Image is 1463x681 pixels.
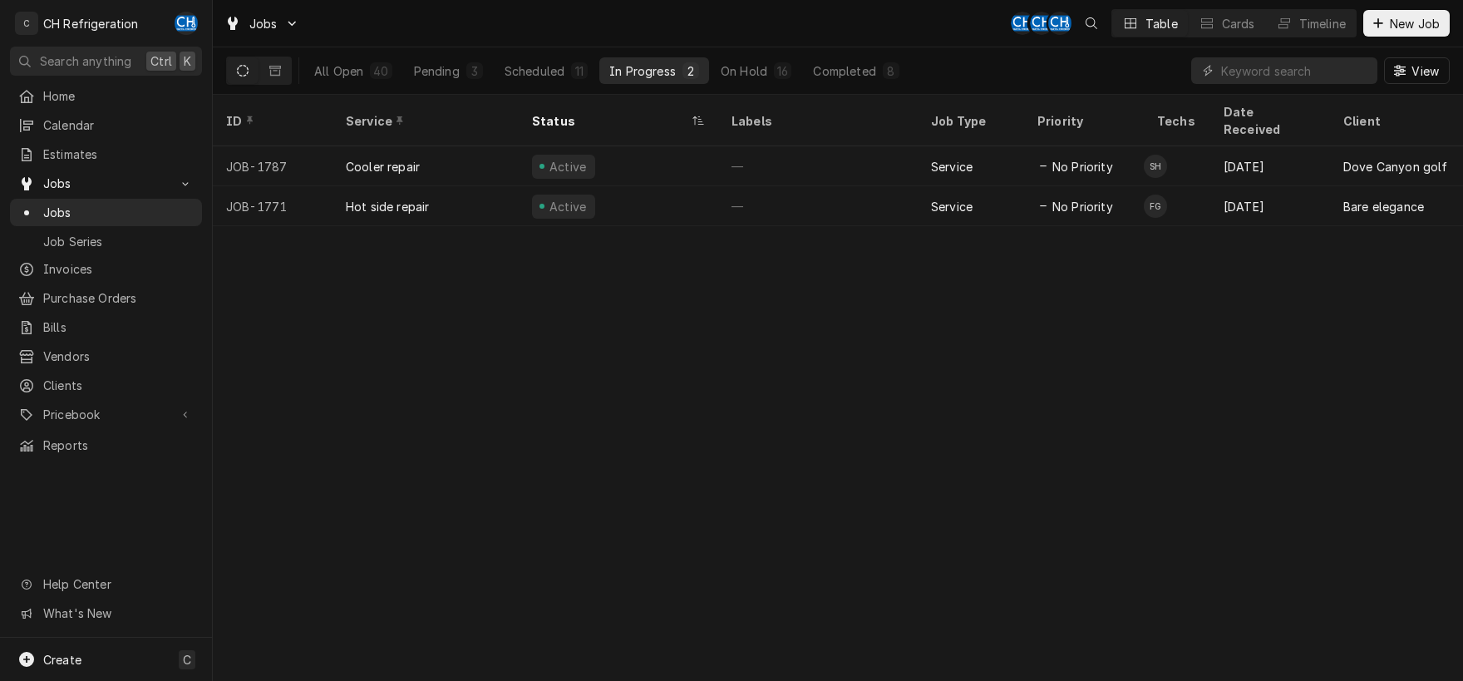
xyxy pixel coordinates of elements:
div: Cooler repair [346,158,420,175]
div: 11 [574,62,584,80]
div: Priority [1037,112,1127,130]
a: Reports [10,432,202,459]
span: No Priority [1052,198,1113,215]
span: K [184,52,191,70]
div: ID [226,112,316,130]
span: Job Series [43,233,194,250]
span: Calendar [43,116,194,134]
span: New Job [1387,15,1443,32]
div: 2 [686,62,696,80]
div: Scheduled [505,62,564,80]
span: What's New [43,605,192,622]
a: Go to Jobs [218,10,306,37]
a: Estimates [10,141,202,168]
div: SH [1144,155,1167,178]
a: Job Series [10,228,202,255]
a: Home [10,82,202,110]
div: FG [1144,195,1167,218]
span: Reports [43,437,194,454]
div: Hot side repair [346,198,429,215]
a: Go to What's New [10,600,202,627]
a: Jobs [10,199,202,226]
span: Jobs [249,15,278,32]
a: Purchase Orders [10,284,202,312]
span: Home [43,87,194,105]
span: No Priority [1052,158,1113,175]
div: Techs [1157,112,1197,130]
div: Timeline [1299,15,1346,32]
div: Labels [731,112,904,130]
a: Bills [10,313,202,341]
div: Chris Hiraga's Avatar [1011,12,1034,35]
div: Cards [1222,15,1255,32]
div: Bare elegance [1343,198,1424,215]
div: Chris Hiraga's Avatar [175,12,198,35]
div: — [718,146,918,186]
a: Go to Help Center [10,570,202,598]
div: All Open [314,62,363,80]
span: Clients [43,377,194,394]
div: Service [931,198,973,215]
span: Estimates [43,146,194,163]
div: Service [346,112,502,130]
a: Go to Pricebook [10,401,202,428]
span: Invoices [43,260,194,278]
div: Service [931,158,973,175]
div: Fred Gonzalez's Avatar [1144,195,1167,218]
div: JOB-1787 [213,146,332,186]
button: Search anythingCtrlK [10,47,202,76]
a: Clients [10,372,202,399]
span: View [1408,62,1442,80]
div: Pending [414,62,460,80]
a: Vendors [10,343,202,370]
div: C [15,12,38,35]
a: Invoices [10,255,202,283]
div: Steven Hiraga's Avatar [1144,155,1167,178]
div: Active [547,158,589,175]
span: Purchase Orders [43,289,194,307]
div: — [718,186,918,226]
div: JOB-1771 [213,186,332,226]
div: CH [1030,12,1053,35]
span: Jobs [43,204,194,221]
div: 16 [777,62,788,80]
span: Create [43,653,81,667]
div: Dove Canyon golf [1343,158,1448,175]
span: Search anything [40,52,131,70]
span: Help Center [43,575,192,593]
span: Vendors [43,348,194,365]
input: Keyword search [1221,57,1369,84]
div: Table [1145,15,1178,32]
div: Date Received [1224,103,1313,138]
div: 40 [373,62,388,80]
div: CH [1011,12,1034,35]
div: 8 [886,62,896,80]
div: In Progress [609,62,676,80]
div: On Hold [721,62,767,80]
span: Jobs [43,175,169,192]
div: Chris Hiraga's Avatar [1048,12,1071,35]
div: CH [175,12,198,35]
button: Open search [1078,10,1105,37]
div: [DATE] [1210,186,1330,226]
div: Job Type [931,112,1011,130]
span: Pricebook [43,406,169,423]
div: Active [547,198,589,215]
span: C [183,651,191,669]
a: Go to Jobs [10,170,202,197]
a: Calendar [10,111,202,139]
div: Status [532,112,688,130]
div: [DATE] [1210,146,1330,186]
button: New Job [1363,10,1450,37]
div: Chris Hiraga's Avatar [1030,12,1053,35]
div: CH Refrigeration [43,15,139,32]
span: Bills [43,318,194,336]
div: Completed [813,62,875,80]
div: 3 [470,62,480,80]
div: CH [1048,12,1071,35]
button: View [1384,57,1450,84]
span: Ctrl [150,52,172,70]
